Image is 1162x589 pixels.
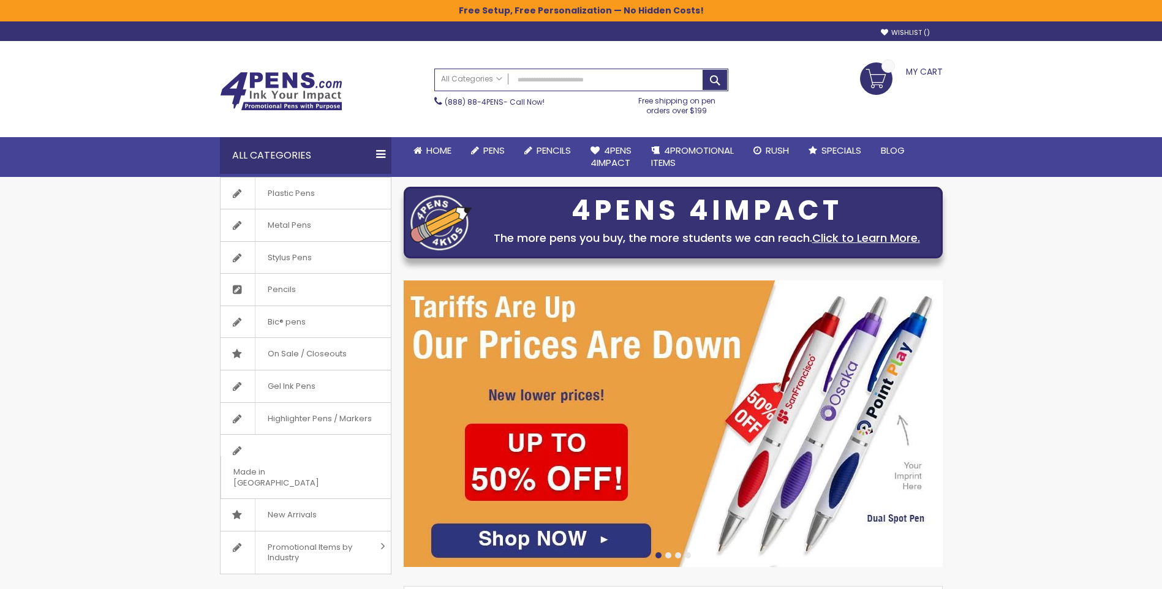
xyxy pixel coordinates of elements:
a: Pencils [515,137,581,164]
div: 4PENS 4IMPACT [478,198,936,223]
a: Promotional Items by Industry [221,531,391,574]
span: On Sale / Closeouts [255,338,359,370]
a: New Arrivals [221,499,391,531]
img: /cheap-promotional-products.html [404,280,943,567]
a: Pens [461,137,515,164]
a: Specials [799,137,871,164]
a: Pencils [221,274,391,306]
span: New Arrivals [255,499,329,531]
a: Made in [GEOGRAPHIC_DATA] [221,435,391,498]
a: 4Pens4impact [581,137,641,177]
span: Plastic Pens [255,178,327,209]
a: Metal Pens [221,209,391,241]
img: four_pen_logo.png [410,195,472,250]
span: Stylus Pens [255,242,324,274]
span: Rush [766,144,789,157]
a: Stylus Pens [221,242,391,274]
span: - Call Now! [445,97,545,107]
a: Rush [744,137,799,164]
span: Made in [GEOGRAPHIC_DATA] [221,456,360,498]
span: Home [426,144,451,157]
span: 4PROMOTIONAL ITEMS [651,144,734,169]
a: Home [404,137,461,164]
span: Pencils [255,274,308,306]
span: Blog [881,144,905,157]
a: 4PROMOTIONALITEMS [641,137,744,177]
a: On Sale / Closeouts [221,338,391,370]
a: Blog [871,137,915,164]
span: Specials [821,144,861,157]
a: Plastic Pens [221,178,391,209]
div: All Categories [220,137,391,174]
a: Bic® pens [221,306,391,338]
span: 4Pens 4impact [590,144,632,169]
div: Free shipping on pen orders over $199 [625,91,728,116]
a: Wishlist [881,28,930,37]
div: The more pens you buy, the more students we can reach. [478,230,936,247]
a: Highlighter Pens / Markers [221,403,391,435]
a: Click to Learn More. [812,230,920,246]
a: Gel Ink Pens [221,370,391,402]
span: Pencils [537,144,571,157]
span: Highlighter Pens / Markers [255,403,384,435]
a: (888) 88-4PENS [445,97,504,107]
span: Bic® pens [255,306,318,338]
a: All Categories [435,69,508,89]
span: Gel Ink Pens [255,370,328,402]
span: All Categories [441,74,502,84]
span: Promotional Items by Industry [255,531,376,574]
span: Pens [483,144,505,157]
img: 4Pens Custom Pens and Promotional Products [220,72,342,111]
span: Metal Pens [255,209,323,241]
